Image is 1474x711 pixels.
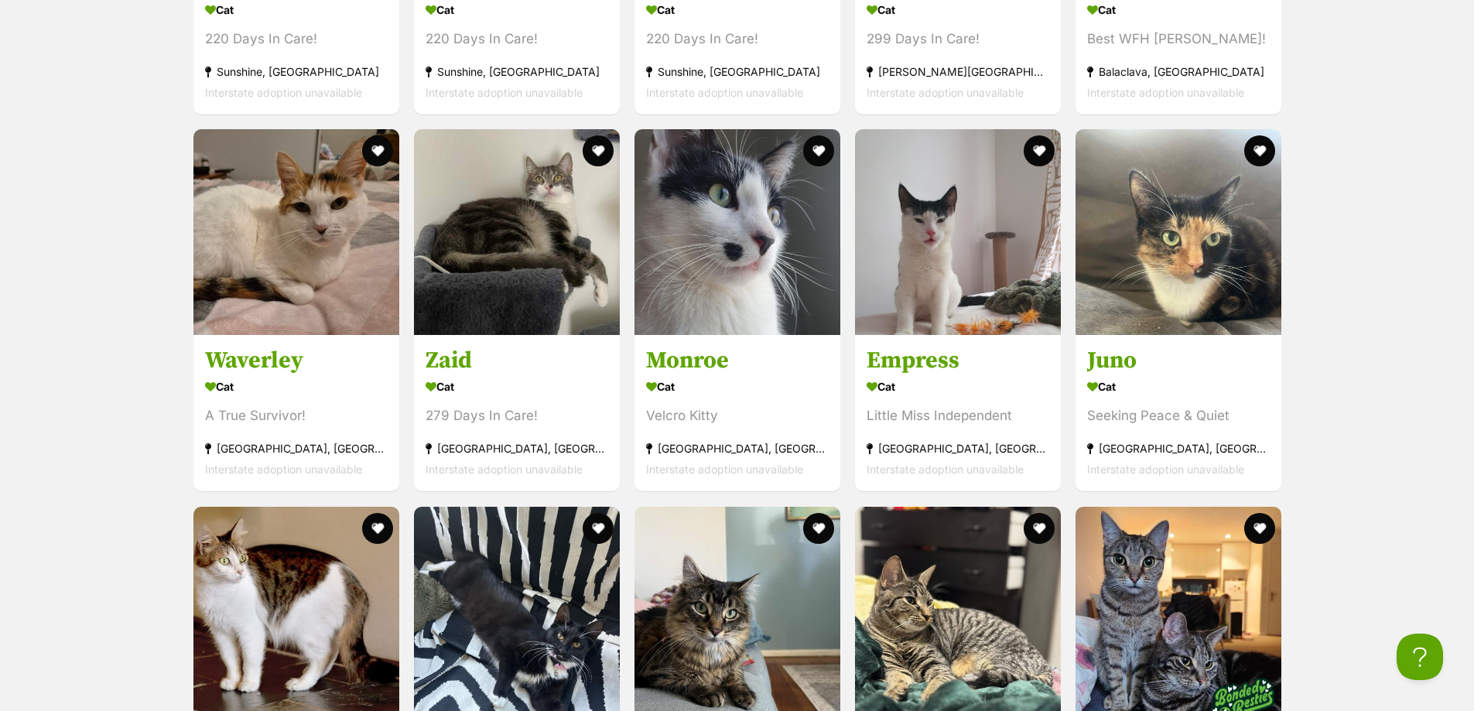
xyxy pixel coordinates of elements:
div: Best WFH [PERSON_NAME]! [1087,29,1270,50]
span: Interstate adoption unavailable [1087,86,1244,99]
h3: Empress [867,347,1049,376]
div: 279 Days In Care! [426,406,608,427]
button: favourite [583,135,614,166]
div: Little Miss Independent [867,406,1049,427]
img: Monroe [634,129,840,335]
div: Cat [1087,376,1270,398]
span: Interstate adoption unavailable [426,463,583,477]
button: favourite [803,135,834,166]
button: favourite [362,135,393,166]
button: favourite [362,513,393,544]
img: Empress [855,129,1061,335]
span: Interstate adoption unavailable [426,86,583,99]
div: Cat [426,376,608,398]
a: Waverley Cat A True Survivor! [GEOGRAPHIC_DATA], [GEOGRAPHIC_DATA] Interstate adoption unavailabl... [193,335,399,492]
div: [PERSON_NAME][GEOGRAPHIC_DATA], [GEOGRAPHIC_DATA] [867,61,1049,82]
div: Sunshine, [GEOGRAPHIC_DATA] [426,61,608,82]
div: 220 Days In Care! [205,29,388,50]
span: Interstate adoption unavailable [646,86,803,99]
button: favourite [803,513,834,544]
div: Sunshine, [GEOGRAPHIC_DATA] [646,61,829,82]
a: Monroe Cat Velcro Kitty [GEOGRAPHIC_DATA], [GEOGRAPHIC_DATA] Interstate adoption unavailable favo... [634,335,840,492]
button: favourite [1244,135,1275,166]
a: Zaid Cat 279 Days In Care! [GEOGRAPHIC_DATA], [GEOGRAPHIC_DATA] Interstate adoption unavailable f... [414,335,620,492]
h3: Juno [1087,347,1270,376]
div: [GEOGRAPHIC_DATA], [GEOGRAPHIC_DATA] [205,439,388,460]
div: Velcro Kitty [646,406,829,427]
span: Interstate adoption unavailable [1087,463,1244,477]
span: Interstate adoption unavailable [205,86,362,99]
a: Empress Cat Little Miss Independent [GEOGRAPHIC_DATA], [GEOGRAPHIC_DATA] Interstate adoption unav... [855,335,1061,492]
iframe: Help Scout Beacon - Open [1397,634,1443,680]
img: Waverley [193,129,399,335]
span: Interstate adoption unavailable [867,86,1024,99]
span: Interstate adoption unavailable [646,463,803,477]
div: 299 Days In Care! [867,29,1049,50]
div: Balaclava, [GEOGRAPHIC_DATA] [1087,61,1270,82]
div: Sunshine, [GEOGRAPHIC_DATA] [205,61,388,82]
span: Interstate adoption unavailable [205,463,362,477]
div: [GEOGRAPHIC_DATA], [GEOGRAPHIC_DATA] [426,439,608,460]
h3: Waverley [205,347,388,376]
button: favourite [1024,513,1055,544]
img: Zaid [414,129,620,335]
div: Cat [646,376,829,398]
button: favourite [1024,135,1055,166]
div: Cat [867,376,1049,398]
div: [GEOGRAPHIC_DATA], [GEOGRAPHIC_DATA] [867,439,1049,460]
h3: Monroe [646,347,829,376]
div: A True Survivor! [205,406,388,427]
div: Cat [205,376,388,398]
button: favourite [1244,513,1275,544]
div: [GEOGRAPHIC_DATA], [GEOGRAPHIC_DATA] [646,439,829,460]
span: Interstate adoption unavailable [867,463,1024,477]
div: Seeking Peace & Quiet [1087,406,1270,427]
div: 220 Days In Care! [426,29,608,50]
div: [GEOGRAPHIC_DATA], [GEOGRAPHIC_DATA] [1087,439,1270,460]
div: 220 Days In Care! [646,29,829,50]
h3: Zaid [426,347,608,376]
img: Juno [1076,129,1281,335]
a: Juno Cat Seeking Peace & Quiet [GEOGRAPHIC_DATA], [GEOGRAPHIC_DATA] Interstate adoption unavailab... [1076,335,1281,492]
button: favourite [583,513,614,544]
